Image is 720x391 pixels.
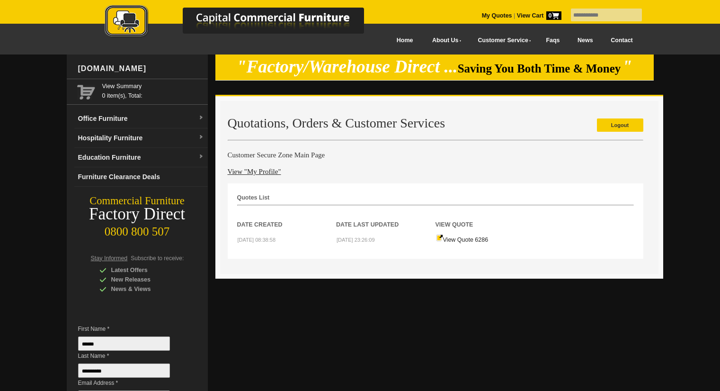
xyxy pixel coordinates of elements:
h4: Customer Secure Zone Main Page [228,150,643,160]
a: View Summary [102,82,204,91]
em: " [622,57,632,76]
div: News & Views [99,284,189,294]
span: Email Address * [78,378,184,388]
span: Subscribe to receive: [131,255,184,262]
th: Date Last Updated [336,206,436,229]
div: Factory Direct [67,208,208,221]
img: dropdown [198,135,204,140]
div: New Releases [99,275,189,284]
strong: Quotes List [237,194,270,201]
span: First Name * [78,324,184,334]
a: Faqs [537,30,569,51]
small: [DATE] 08:38:58 [238,237,276,243]
a: View Quote 6286 [436,236,489,243]
span: 0 item(s), Total: [102,82,204,99]
a: Customer Service [467,30,537,51]
a: About Us [422,30,467,51]
a: News [569,30,602,51]
strong: View Cart [517,12,561,19]
div: Commercial Furniture [67,194,208,208]
img: dropdown [198,115,204,121]
em: "Factory/Warehouse Direct ... [237,57,458,76]
span: Last Name * [78,351,184,361]
small: [DATE] 23:26:09 [337,237,375,243]
h2: Quotations, Orders & Customer Services [228,116,643,130]
span: 0 [546,11,561,20]
img: dropdown [198,154,204,160]
a: View Cart0 [515,12,561,19]
a: View "My Profile" [228,168,281,175]
a: My Quotes [482,12,512,19]
span: Stay Informed [91,255,128,262]
div: 0800 800 507 [67,220,208,238]
a: Hospitality Furnituredropdown [74,128,208,148]
img: Capital Commercial Furniture Logo [79,5,410,39]
input: First Name * [78,336,170,351]
img: Quote-icon [436,234,443,242]
a: Contact [602,30,641,51]
th: Date Created [237,206,337,229]
div: Latest Offers [99,265,189,275]
span: Saving You Both Time & Money [458,62,621,75]
a: Capital Commercial Furniture Logo [79,5,410,42]
div: [DOMAIN_NAME] [74,55,208,83]
a: Office Furnituredropdown [74,109,208,128]
input: Last Name * [78,364,170,378]
a: Logout [597,118,643,132]
a: Furniture Clearance Deals [74,167,208,187]
a: Education Furnituredropdown [74,148,208,167]
th: View Quote [436,206,535,229]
